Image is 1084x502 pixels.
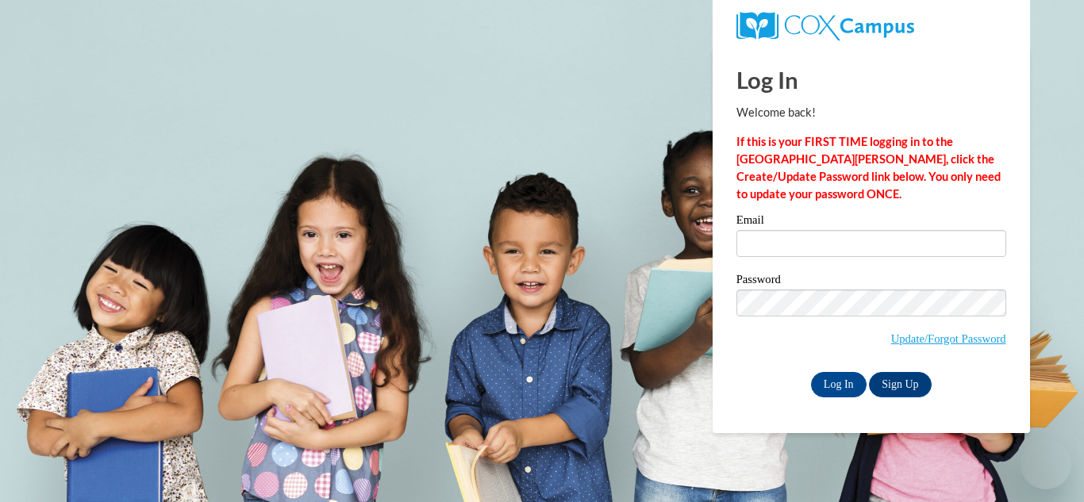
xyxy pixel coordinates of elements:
[736,104,1006,121] p: Welcome back!
[736,12,914,40] img: COX Campus
[811,372,867,397] input: Log In
[736,12,1006,40] a: COX Campus
[736,214,1006,230] label: Email
[869,372,931,397] a: Sign Up
[736,135,1001,201] strong: If this is your FIRST TIME logging in to the [GEOGRAPHIC_DATA][PERSON_NAME], click the Create/Upd...
[1021,439,1071,489] iframe: Button to launch messaging window
[891,332,1006,345] a: Update/Forgot Password
[736,63,1006,96] h1: Log In
[736,274,1006,289] label: Password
